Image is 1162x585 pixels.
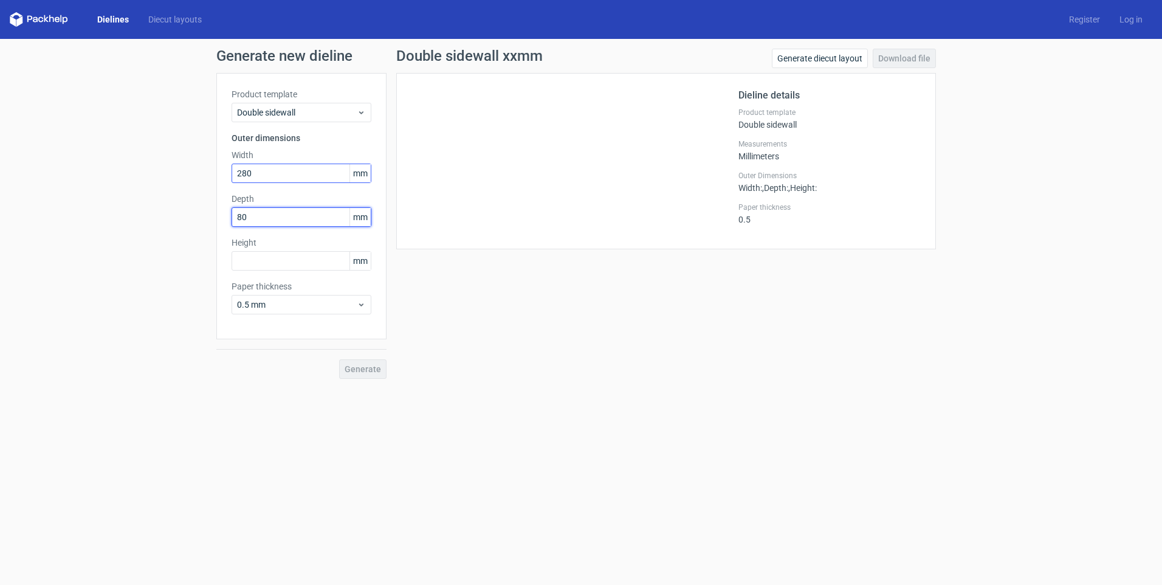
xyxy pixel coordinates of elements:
span: , Height : [788,183,817,193]
h1: Double sidewall xxmm [396,49,543,63]
label: Product template [232,88,371,100]
div: 0.5 [738,202,921,224]
span: Width : [738,183,762,193]
a: Register [1059,13,1110,26]
a: Dielines [88,13,139,26]
div: Millimeters [738,139,921,161]
span: Double sidewall [237,106,357,119]
label: Paper thickness [232,280,371,292]
span: , Depth : [762,183,788,193]
span: mm [349,252,371,270]
a: Diecut layouts [139,13,211,26]
label: Depth [232,193,371,205]
label: Paper thickness [738,202,921,212]
label: Product template [738,108,921,117]
span: mm [349,208,371,226]
h2: Dieline details [738,88,921,103]
label: Outer Dimensions [738,171,921,181]
span: mm [349,164,371,182]
div: Double sidewall [738,108,921,130]
a: Generate diecut layout [772,49,868,68]
label: Width [232,149,371,161]
span: 0.5 mm [237,299,357,311]
h1: Generate new dieline [216,49,946,63]
label: Measurements [738,139,921,149]
a: Log in [1110,13,1152,26]
label: Height [232,237,371,249]
h3: Outer dimensions [232,132,371,144]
